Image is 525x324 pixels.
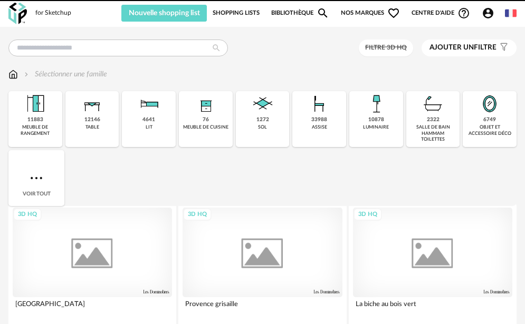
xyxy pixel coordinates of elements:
[363,124,389,130] div: luminaire
[8,69,18,80] img: svg+xml;base64,PHN2ZyB3aWR0aD0iMTYiIGhlaWdodD0iMTciIHZpZXdCb3g9IjAgMCAxNiAxNyIgZmlsbD0ibm9uZSIgeG...
[307,91,332,116] img: Assise.png
[429,44,474,51] span: Ajouter un
[368,116,384,123] div: 10878
[258,124,267,130] div: sol
[22,69,107,80] div: Sélectionner une famille
[427,116,440,123] div: 2322
[505,7,517,19] img: fr
[183,297,342,318] div: Provence grisaille
[12,124,59,136] div: meuble de rangement
[22,69,31,80] img: svg+xml;base64,PHN2ZyB3aWR0aD0iMTYiIGhlaWdodD0iMTYiIHZpZXdCb3g9IjAgMCAxNiAxNiIgZmlsbD0ibm9uZSIgeG...
[466,124,513,136] div: objet et accessoire déco
[129,9,200,17] span: Nouvelle shopping list
[412,7,470,19] span: Centre d'aideHelp Circle Outline icon
[121,5,207,22] button: Nouvelle shopping list
[317,7,329,19] span: Magnify icon
[477,91,502,116] img: Miroir.png
[497,43,509,52] span: Filter icon
[146,124,152,130] div: lit
[353,297,512,318] div: La biche au bois vert
[422,40,517,56] button: Ajouter unfiltre Filter icon
[85,124,99,130] div: table
[482,7,499,19] span: Account Circle icon
[311,116,327,123] div: 33988
[136,91,161,116] img: Literie.png
[13,208,42,221] div: 3D HQ
[429,43,497,52] span: filtre
[365,44,407,51] span: Filtre 3D HQ
[364,91,389,116] img: Luminaire.png
[387,7,400,19] span: Heart Outline icon
[482,7,494,19] span: Account Circle icon
[28,170,45,186] img: more.7b13dc1.svg
[183,208,212,221] div: 3D HQ
[13,297,172,318] div: [GEOGRAPHIC_DATA]
[271,5,329,22] a: BibliothèqueMagnify icon
[483,116,496,123] div: 6749
[354,208,382,221] div: 3D HQ
[250,91,275,116] img: Sol.png
[193,91,218,116] img: Rangement.png
[27,116,43,123] div: 11883
[8,3,27,24] img: OXP
[8,150,64,206] div: Voir tout
[183,124,228,130] div: meuble de cuisine
[312,124,327,130] div: assise
[142,116,155,123] div: 4641
[203,116,209,123] div: 76
[23,91,48,116] img: Meuble%20de%20rangement.png
[213,5,260,22] a: Shopping Lists
[35,9,71,17] div: for Sketchup
[84,116,100,123] div: 12146
[457,7,470,19] span: Help Circle Outline icon
[256,116,269,123] div: 1272
[341,5,400,22] span: Nos marques
[409,124,457,142] div: salle de bain hammam toilettes
[80,91,105,116] img: Table.png
[421,91,446,116] img: Salle%20de%20bain.png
